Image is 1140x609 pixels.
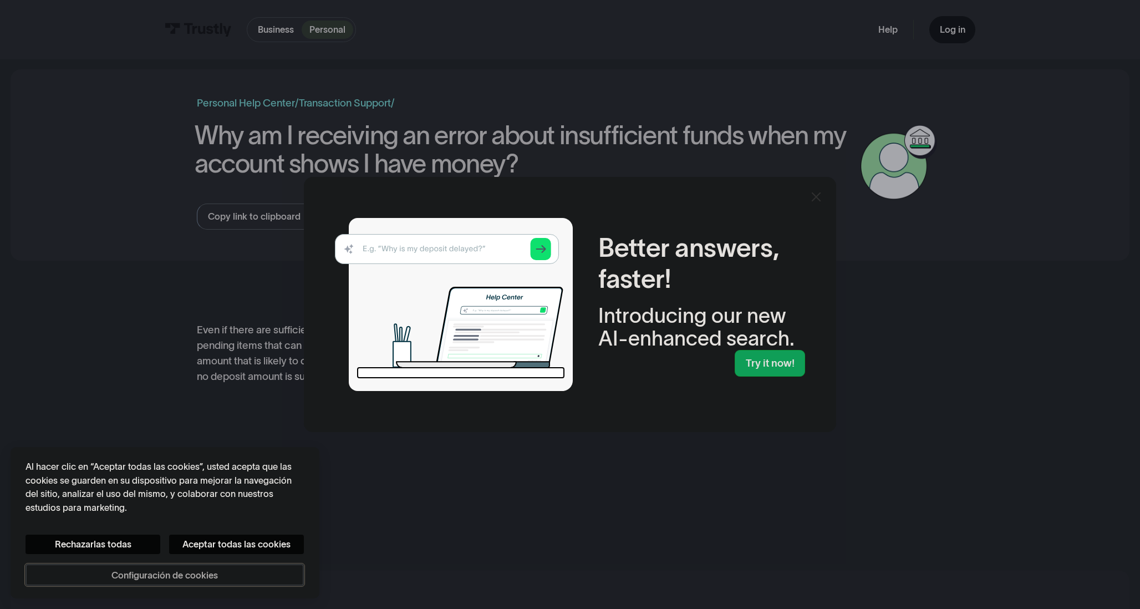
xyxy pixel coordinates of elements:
[26,460,303,586] div: Privacidad
[26,535,160,554] button: Rechazarlas todas
[26,564,303,586] button: Configuración de cookies
[598,304,805,350] div: Introducing our new AI-enhanced search.
[26,460,303,514] div: Al hacer clic en “Aceptar todas las cookies”, usted acepta que las cookies se guarden en su dispo...
[11,447,319,598] div: Cookie banner
[735,350,805,377] a: Try it now!
[598,232,805,294] h2: Better answers, faster!
[169,535,304,554] button: Aceptar todas las cookies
